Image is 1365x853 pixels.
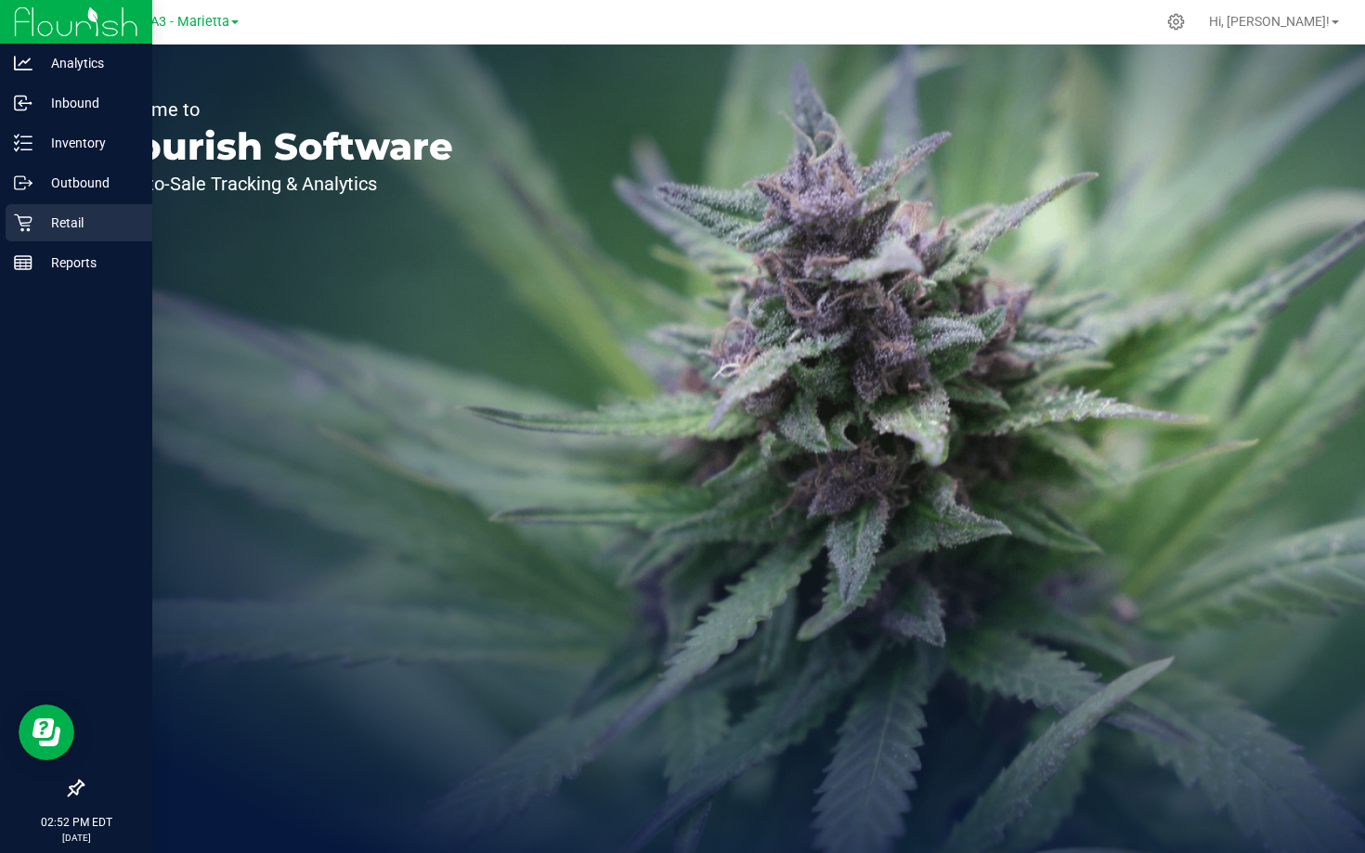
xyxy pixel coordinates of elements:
inline-svg: Reports [14,253,32,272]
inline-svg: Inventory [14,134,32,152]
inline-svg: Analytics [14,54,32,72]
span: GA3 - Marietta [141,14,229,30]
p: Welcome to [100,100,453,119]
p: [DATE] [8,831,144,845]
inline-svg: Inbound [14,94,32,112]
p: Retail [32,212,144,234]
inline-svg: Retail [14,213,32,232]
p: 02:52 PM EDT [8,814,144,831]
p: Inventory [32,132,144,154]
p: Flourish Software [100,128,453,165]
p: Seed-to-Sale Tracking & Analytics [100,174,453,193]
div: Manage settings [1164,13,1188,31]
p: Outbound [32,172,144,194]
span: Hi, [PERSON_NAME]! [1209,14,1330,29]
iframe: Resource center [19,704,74,760]
inline-svg: Outbound [14,174,32,192]
p: Reports [32,252,144,274]
p: Analytics [32,52,144,74]
p: Inbound [32,92,144,114]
